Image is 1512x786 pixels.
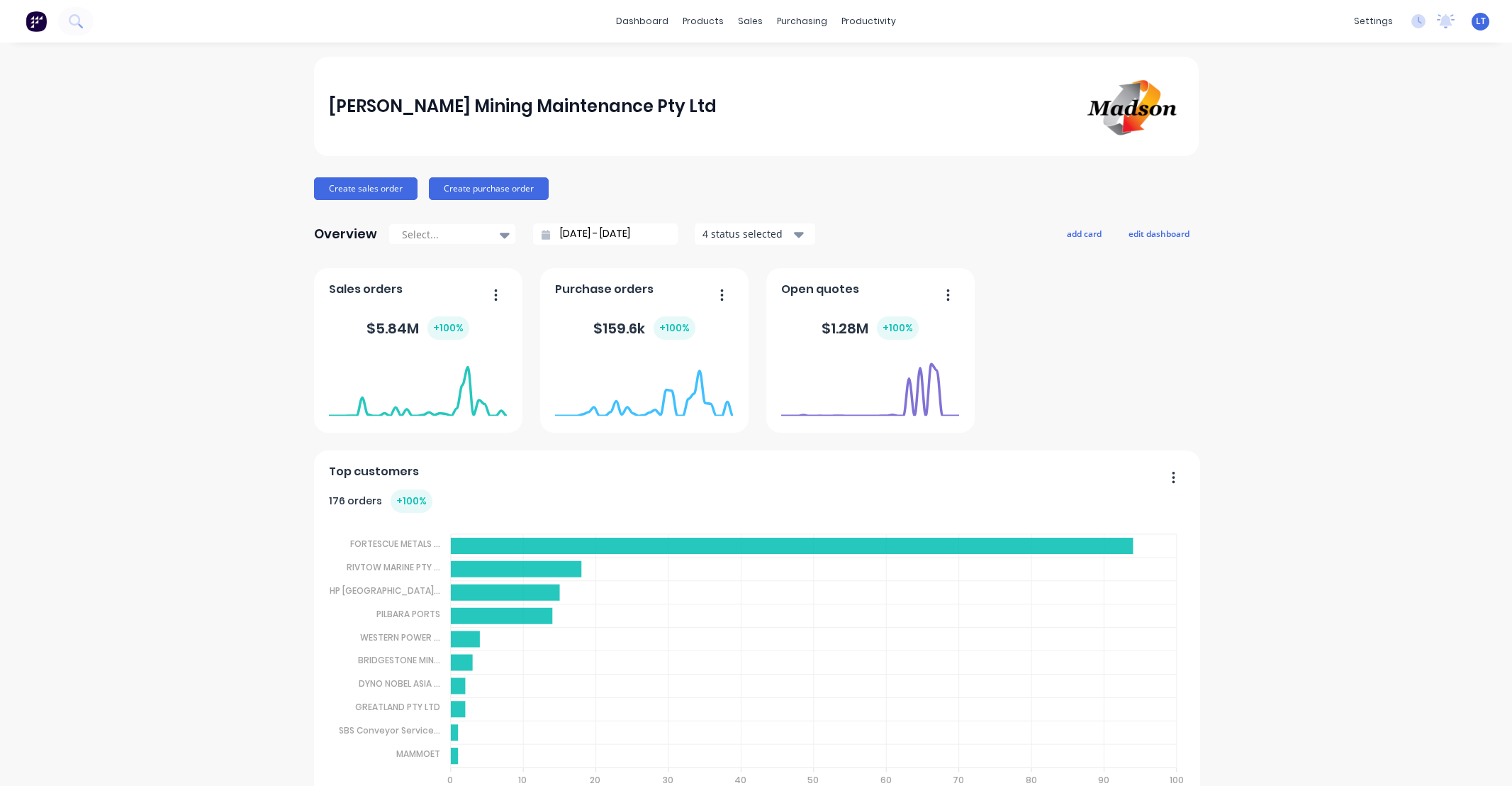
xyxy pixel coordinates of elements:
tspan: DYNO NOBEL ASIA ... [359,677,440,690]
div: 4 status selected [702,226,792,241]
div: sales [731,11,770,32]
span: Open quotes [781,281,859,298]
tspan: 30 [663,774,673,786]
tspan: PILBARA PORTS [376,608,440,620]
tspan: 40 [735,774,747,786]
div: $ 5.84M [366,316,469,340]
img: Madson Mining Maintenance Pty Ltd [1084,74,1183,140]
div: productivity [834,11,903,32]
img: Factory [26,11,47,32]
div: $ 159.6k [593,316,695,340]
tspan: RIVTOW MARINE PTY ... [347,561,440,573]
tspan: 80 [1026,774,1038,786]
tspan: 90 [1099,774,1110,786]
tspan: 0 [447,774,453,786]
button: Create purchase order [429,177,549,200]
tspan: C-RES - BHP [GEOGRAPHIC_DATA]... [290,585,440,597]
tspan: WESTERN POWER ... [360,631,440,643]
tspan: 70 [953,774,965,786]
div: + 100 % [391,489,432,513]
button: Create sales order [314,177,418,200]
button: 4 status selected [695,223,815,245]
tspan: MAMMOET [396,748,440,760]
div: + 100 % [427,316,469,340]
a: dashboard [609,11,676,32]
tspan: BRIDGESTONE MIN... [358,654,440,666]
div: 176 orders [329,489,432,513]
tspan: 60 [881,774,892,786]
span: LT [1476,15,1486,28]
div: + 100 % [654,316,695,340]
tspan: 100 [1170,774,1185,786]
div: + 100 % [877,316,919,340]
span: Purchase orders [555,281,654,298]
div: Overview [314,220,377,248]
button: add card [1058,224,1111,243]
button: edit dashboard [1119,224,1199,243]
tspan: 20 [590,774,601,786]
tspan: GREATLAND PTY LTD [355,701,440,713]
div: products [676,11,731,32]
div: $ 1.28M [822,316,919,340]
div: settings [1347,11,1400,32]
tspan: 10 [519,774,527,786]
span: Sales orders [329,281,403,298]
div: purchasing [770,11,834,32]
tspan: FORTESCUE METALS ... [350,538,440,550]
tspan: SBS Conveyor Service... [339,724,440,736]
div: [PERSON_NAME] Mining Maintenance Pty Ltd [329,92,717,121]
tspan: 50 [808,774,819,786]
